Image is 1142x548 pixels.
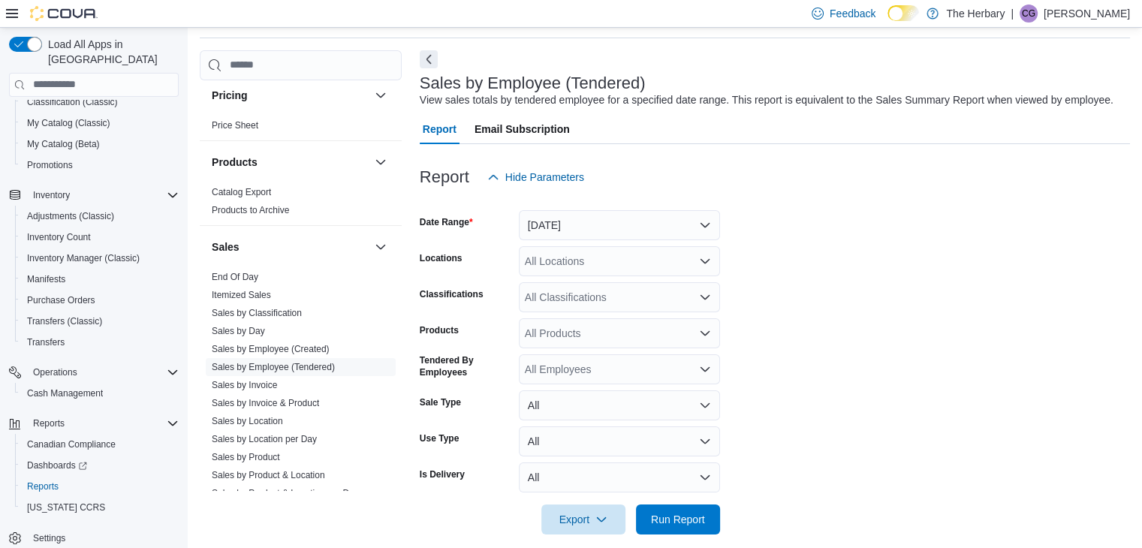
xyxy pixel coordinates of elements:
[212,398,319,408] a: Sales by Invoice & Product
[887,5,919,21] input: Dark Mode
[15,206,185,227] button: Adjustments (Classic)
[550,504,616,534] span: Export
[27,159,73,171] span: Promotions
[505,170,584,185] span: Hide Parameters
[21,477,65,495] a: Reports
[15,134,185,155] button: My Catalog (Beta)
[212,239,369,254] button: Sales
[420,396,461,408] label: Sale Type
[15,248,185,269] button: Inventory Manager (Classic)
[27,459,87,471] span: Dashboards
[212,119,258,131] span: Price Sheet
[21,135,179,153] span: My Catalog (Beta)
[420,50,438,68] button: Next
[21,93,179,111] span: Classification (Classic)
[212,272,258,282] a: End Of Day
[21,333,71,351] a: Transfers
[212,361,335,373] span: Sales by Employee (Tendered)
[1044,5,1130,23] p: [PERSON_NAME]
[21,291,179,309] span: Purchase Orders
[420,74,646,92] h3: Sales by Employee (Tendered)
[21,498,111,516] a: [US_STATE] CCRS
[27,138,100,150] span: My Catalog (Beta)
[21,249,179,267] span: Inventory Manager (Classic)
[212,239,240,254] h3: Sales
[15,155,185,176] button: Promotions
[15,476,185,497] button: Reports
[42,37,179,67] span: Load All Apps in [GEOGRAPHIC_DATA]
[212,308,302,318] a: Sales by Classification
[21,207,179,225] span: Adjustments (Classic)
[27,273,65,285] span: Manifests
[519,426,720,456] button: All
[212,415,283,427] span: Sales by Location
[212,155,369,170] button: Products
[1022,5,1035,23] span: CG
[21,291,101,309] a: Purchase Orders
[27,528,179,547] span: Settings
[519,390,720,420] button: All
[15,269,185,290] button: Manifests
[27,387,103,399] span: Cash Management
[21,207,120,225] a: Adjustments (Classic)
[475,114,570,144] span: Email Subscription
[21,498,179,516] span: Washington CCRS
[27,336,65,348] span: Transfers
[212,452,280,462] a: Sales by Product
[27,231,91,243] span: Inventory Count
[372,238,390,256] button: Sales
[212,187,271,197] a: Catalog Export
[27,480,59,492] span: Reports
[636,504,720,534] button: Run Report
[15,290,185,311] button: Purchase Orders
[30,6,98,21] img: Cova
[212,487,359,499] span: Sales by Product & Location per Day
[15,455,185,476] a: Dashboards
[212,451,280,463] span: Sales by Product
[21,270,71,288] a: Manifests
[3,413,185,434] button: Reports
[21,456,93,474] a: Dashboards
[15,383,185,404] button: Cash Management
[519,462,720,492] button: All
[21,228,97,246] a: Inventory Count
[21,156,79,174] a: Promotions
[212,155,258,170] h3: Products
[372,153,390,171] button: Products
[541,504,625,534] button: Export
[699,363,711,375] button: Open list of options
[21,228,179,246] span: Inventory Count
[21,312,179,330] span: Transfers (Classic)
[212,271,258,283] span: End Of Day
[27,96,118,108] span: Classification (Classic)
[27,414,179,432] span: Reports
[212,416,283,426] a: Sales by Location
[420,324,459,336] label: Products
[212,289,271,301] span: Itemized Sales
[212,380,277,390] a: Sales by Invoice
[699,255,711,267] button: Open list of options
[33,366,77,378] span: Operations
[21,93,124,111] a: Classification (Classic)
[27,529,71,547] a: Settings
[200,116,402,140] div: Pricing
[27,210,114,222] span: Adjustments (Classic)
[33,189,70,201] span: Inventory
[21,456,179,474] span: Dashboards
[27,294,95,306] span: Purchase Orders
[699,291,711,303] button: Open list of options
[420,252,463,264] label: Locations
[1020,5,1038,23] div: Chelsea Grahn
[212,488,359,498] a: Sales by Product & Location per Day
[519,210,720,240] button: [DATE]
[212,120,258,131] a: Price Sheet
[33,417,65,429] span: Reports
[420,468,465,480] label: Is Delivery
[3,185,185,206] button: Inventory
[21,312,108,330] a: Transfers (Classic)
[15,113,185,134] button: My Catalog (Classic)
[212,325,265,337] span: Sales by Day
[212,290,271,300] a: Itemized Sales
[21,114,116,132] a: My Catalog (Classic)
[15,92,185,113] button: Classification (Classic)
